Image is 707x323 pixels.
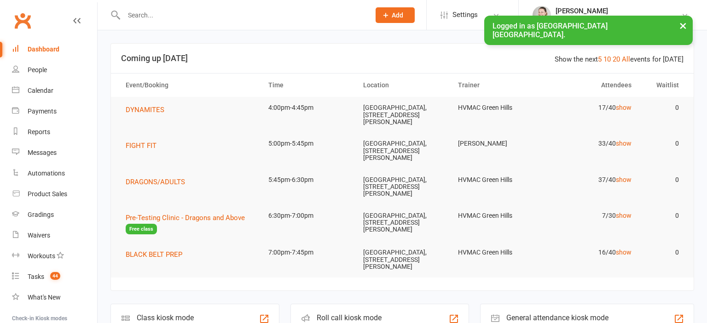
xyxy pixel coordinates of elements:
[126,214,245,222] span: Pre-Testing Clinic - Dragons and Above
[556,7,681,15] div: [PERSON_NAME]
[493,22,608,39] span: Logged in as [GEOGRAPHIC_DATA] [GEOGRAPHIC_DATA].
[450,133,545,154] td: [PERSON_NAME]
[12,80,97,101] a: Calendar
[450,74,545,97] th: Trainer
[50,272,60,280] span: 44
[12,142,97,163] a: Messages
[260,169,355,191] td: 5:45pm-6:30pm
[545,74,639,97] th: Attendees
[126,249,189,260] button: BLACK BELT PREP
[12,39,97,60] a: Dashboard
[121,54,684,63] h3: Coming up [DATE]
[260,74,355,97] th: Time
[126,212,252,235] button: Pre-Testing Clinic - Dragons and AboveFree class
[28,232,50,239] div: Waivers
[28,294,61,301] div: What's New
[640,133,687,154] td: 0
[450,242,545,263] td: HVMAC Green Hills
[260,205,355,227] td: 6:30pm-7:00pm
[126,178,185,186] span: DRAGONS/ADULTS
[28,252,55,260] div: Workouts
[317,313,383,322] div: Roll call kiosk mode
[28,149,57,156] div: Messages
[126,104,171,115] button: DYNAMITES
[12,266,97,287] a: Tasks 44
[12,60,97,80] a: People
[613,55,620,63] a: 20
[640,97,687,119] td: 0
[28,273,44,280] div: Tasks
[622,55,630,63] a: All
[603,55,611,63] a: 10
[126,142,156,150] span: FIGHT FIT
[555,54,684,65] div: Show the next events for [DATE]
[126,140,163,151] button: FIGHT FIT
[545,97,639,119] td: 17/40
[450,169,545,191] td: HVMAC Green Hills
[12,122,97,142] a: Reports
[355,74,450,97] th: Location
[12,184,97,204] a: Product Sales
[12,225,97,246] a: Waivers
[616,212,632,219] a: show
[640,74,687,97] th: Waitlist
[355,205,450,241] td: [GEOGRAPHIC_DATA], [STREET_ADDRESS][PERSON_NAME]
[28,128,50,136] div: Reports
[640,169,687,191] td: 0
[556,15,681,23] div: [GEOGRAPHIC_DATA] [GEOGRAPHIC_DATA]
[640,242,687,263] td: 0
[616,249,632,256] a: show
[355,169,450,205] td: [GEOGRAPHIC_DATA], [STREET_ADDRESS][PERSON_NAME]
[126,106,164,114] span: DYNAMITES
[121,9,364,22] input: Search...
[260,97,355,119] td: 4:00pm-4:45pm
[376,7,415,23] button: Add
[12,101,97,122] a: Payments
[545,133,639,154] td: 33/40
[545,242,639,263] td: 16/40
[392,11,403,19] span: Add
[355,97,450,133] td: [GEOGRAPHIC_DATA], [STREET_ADDRESS][PERSON_NAME]
[126,176,191,187] button: DRAGONS/ADULTS
[616,176,632,183] a: show
[260,242,355,263] td: 7:00pm-7:45pm
[355,242,450,278] td: [GEOGRAPHIC_DATA], [STREET_ADDRESS][PERSON_NAME]
[11,9,34,32] a: Clubworx
[640,205,687,227] td: 0
[598,55,602,63] a: 5
[12,246,97,266] a: Workouts
[12,287,97,308] a: What's New
[28,190,67,198] div: Product Sales
[28,45,59,53] div: Dashboard
[117,74,260,97] th: Event/Booking
[260,133,355,154] td: 5:00pm-5:45pm
[506,313,608,322] div: General attendance kiosk mode
[12,204,97,225] a: Gradings
[28,87,53,94] div: Calendar
[126,250,182,259] span: BLACK BELT PREP
[355,133,450,169] td: [GEOGRAPHIC_DATA], [STREET_ADDRESS][PERSON_NAME]
[450,205,545,227] td: HVMAC Green Hills
[28,66,47,74] div: People
[137,313,194,322] div: Class kiosk mode
[126,224,157,234] span: Free class
[28,211,54,218] div: Gradings
[28,170,65,177] div: Automations
[28,108,57,115] div: Payments
[12,163,97,184] a: Automations
[616,104,632,111] a: show
[616,140,632,147] a: show
[545,205,639,227] td: 7/30
[533,6,551,24] img: thumb_image1759380684.png
[450,97,545,119] td: HVMAC Green Hills
[452,5,478,25] span: Settings
[545,169,639,191] td: 37/40
[675,16,691,35] button: ×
